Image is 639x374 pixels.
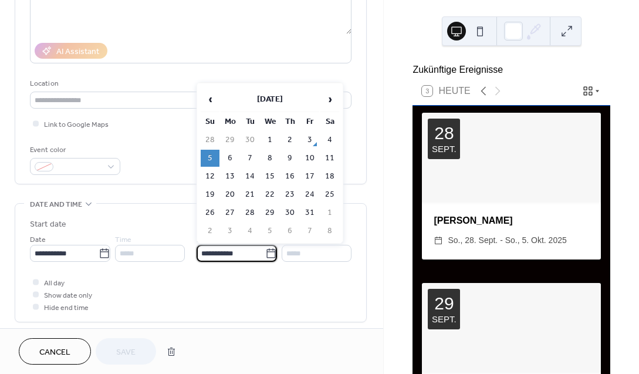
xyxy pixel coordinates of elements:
div: Sept. [432,144,457,153]
span: Date [30,234,46,246]
td: 7 [241,150,259,167]
div: Sept. [432,315,457,324]
td: 24 [300,186,319,203]
button: Cancel [19,338,91,365]
td: 4 [320,132,339,149]
div: ​ [434,234,443,248]
td: 25 [320,186,339,203]
td: 3 [300,132,319,149]
div: 28 [434,124,454,142]
td: 3 [221,223,239,240]
td: 26 [201,204,219,221]
span: Date and time [30,198,82,211]
th: Fr [300,113,319,130]
span: So., 28. Sept. - So., 5. Okt. 2025 [448,234,566,248]
td: 11 [320,150,339,167]
span: All day [44,277,65,289]
div: Start date [30,218,66,231]
span: ‹ [201,87,219,111]
td: 30 [280,204,299,221]
td: 5 [201,150,219,167]
div: Zukünftige Ereignisse [413,63,610,77]
td: 31 [300,204,319,221]
td: 16 [280,168,299,185]
th: Tu [241,113,259,130]
div: Event color [30,144,118,156]
td: 6 [280,223,299,240]
span: Hide end time [44,302,89,314]
span: Time [115,234,131,246]
td: 9 [280,150,299,167]
td: 20 [221,186,239,203]
td: 30 [241,132,259,149]
td: 14 [241,168,259,185]
td: 5 [261,223,279,240]
td: 12 [201,168,219,185]
td: 7 [300,223,319,240]
td: 13 [221,168,239,185]
span: Cancel [39,346,70,359]
td: 17 [300,168,319,185]
th: Mo [221,113,239,130]
td: 18 [320,168,339,185]
td: 1 [320,204,339,221]
th: We [261,113,279,130]
div: Location [30,78,349,90]
td: 8 [261,150,279,167]
td: 21 [241,186,259,203]
td: 15 [261,168,279,185]
span: Time [282,234,298,246]
div: [PERSON_NAME] [422,214,601,228]
td: 29 [221,132,239,149]
span: Show date only [44,289,92,302]
th: [DATE] [221,87,319,112]
td: 28 [201,132,219,149]
td: 19 [201,186,219,203]
td: 4 [241,223,259,240]
th: Su [201,113,219,130]
td: 2 [201,223,219,240]
td: 8 [320,223,339,240]
td: 22 [261,186,279,203]
td: 28 [241,204,259,221]
th: Th [280,113,299,130]
td: 29 [261,204,279,221]
td: 23 [280,186,299,203]
td: 27 [221,204,239,221]
span: Link to Google Maps [44,119,109,131]
td: 10 [300,150,319,167]
div: 29 [434,295,454,312]
th: Sa [320,113,339,130]
td: 6 [221,150,239,167]
td: 2 [280,132,299,149]
span: › [321,87,339,111]
td: 1 [261,132,279,149]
